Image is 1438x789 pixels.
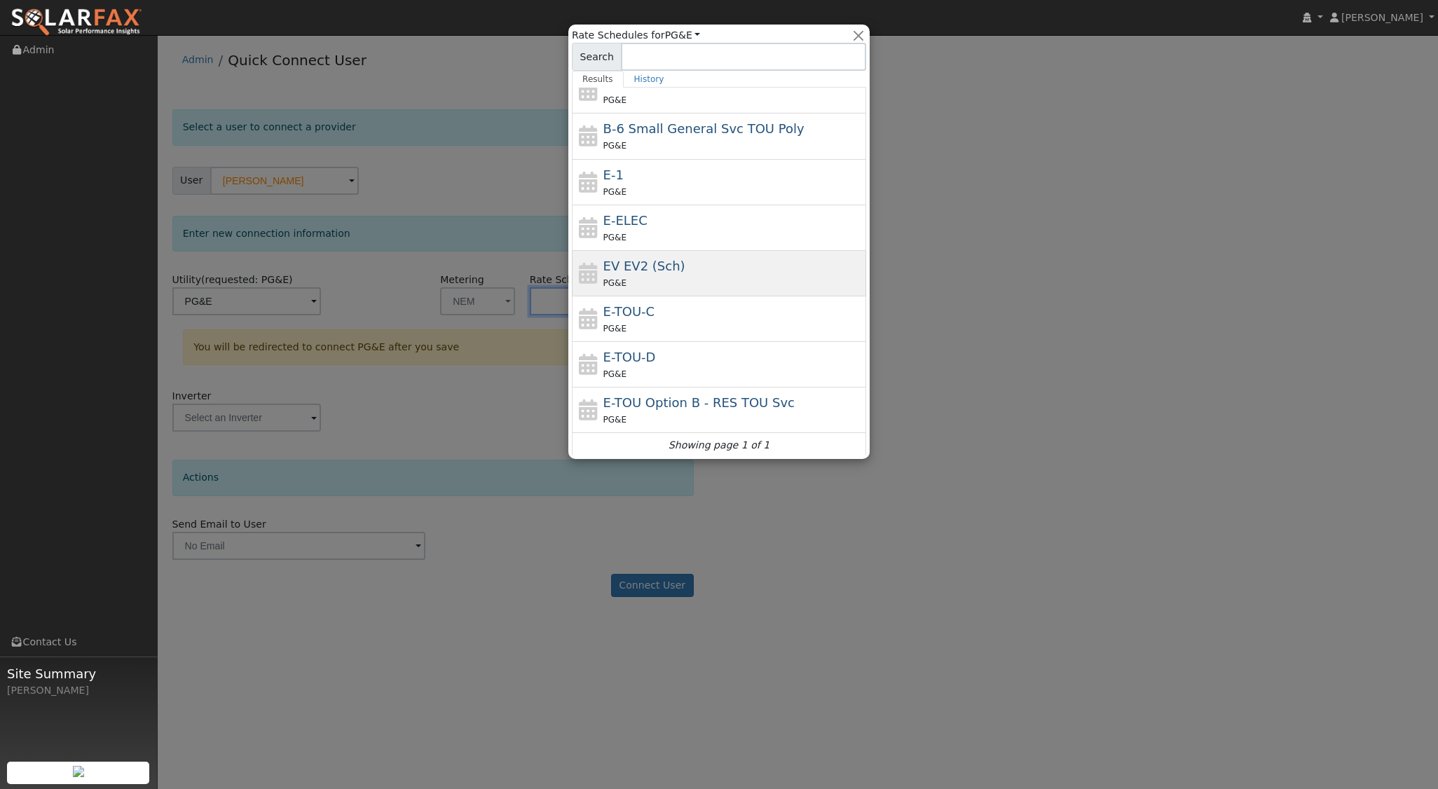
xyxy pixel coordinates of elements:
[603,415,626,425] span: PG&E
[1341,12,1423,23] span: [PERSON_NAME]
[603,95,626,105] span: PG&E
[603,233,626,242] span: PG&E
[572,28,700,43] span: Rate Schedules for
[572,43,622,71] span: Search
[7,664,150,683] span: Site Summary
[73,766,84,777] img: retrieve
[603,141,626,151] span: PG&E
[572,71,624,88] a: Results
[603,278,626,288] span: PG&E
[603,167,624,182] span: E-1
[603,187,626,197] span: PG&E
[603,395,795,410] span: E-TOU Option B - Residential Time of Use Service (All Baseline Regions)
[603,304,655,319] span: E-TOU-C
[603,350,656,364] span: E-TOU-D
[603,259,685,273] span: Electric Vehicle EV2 (Sch)
[669,438,769,453] i: Showing page 1 of 1
[603,213,648,228] span: E-ELEC
[11,8,142,37] img: SolarFax
[603,324,626,334] span: PG&E
[624,71,675,88] a: History
[665,29,701,41] a: PG&E
[603,121,804,136] span: B-6 Small General Service TOU Poly Phase
[603,369,626,379] span: PG&E
[7,683,150,698] div: [PERSON_NAME]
